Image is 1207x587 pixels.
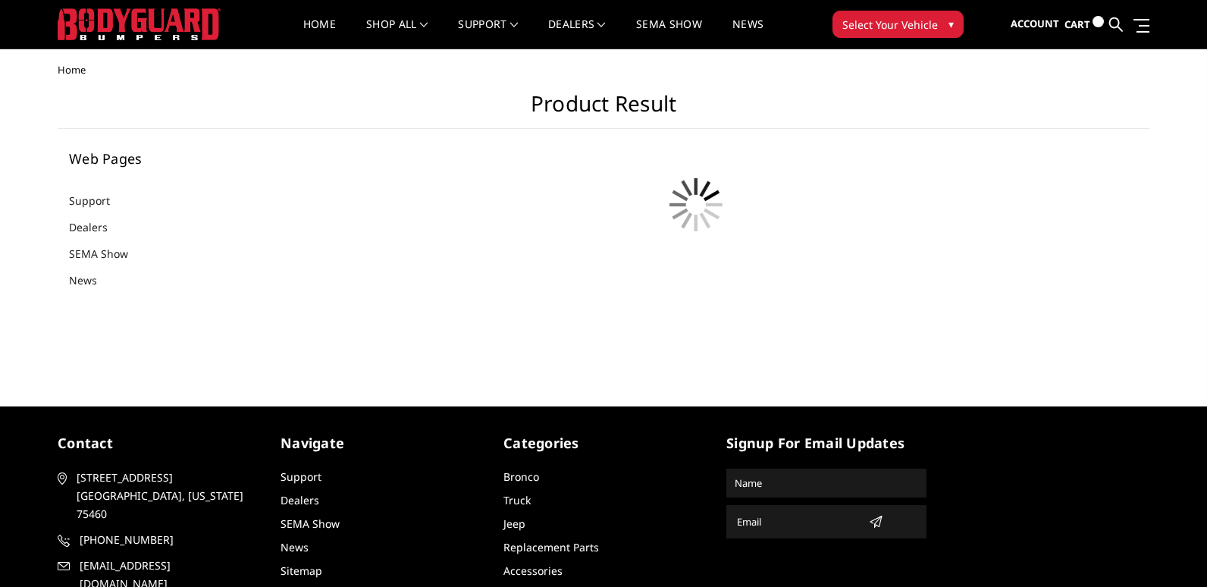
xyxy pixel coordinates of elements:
[458,19,518,49] a: Support
[503,516,525,531] a: Jeep
[77,469,252,523] span: [STREET_ADDRESS] [GEOGRAPHIC_DATA], [US_STATE] 75460
[303,19,336,49] a: Home
[731,510,863,534] input: Email
[948,16,954,32] span: ▾
[69,272,116,288] a: News
[726,433,926,454] h5: signup for email updates
[281,540,309,554] a: News
[69,193,129,209] a: Support
[281,563,322,578] a: Sitemap
[729,471,924,495] input: Name
[281,516,340,531] a: SEMA Show
[281,493,319,507] a: Dealers
[58,91,1149,129] h1: Product Result
[281,433,481,454] h5: Navigate
[503,433,704,454] h5: Categories
[842,17,938,33] span: Select Your Vehicle
[58,531,258,549] a: [PHONE_NUMBER]
[1064,17,1090,31] span: Cart
[832,11,964,38] button: Select Your Vehicle
[1011,17,1059,30] span: Account
[69,246,147,262] a: SEMA Show
[366,19,428,49] a: shop all
[69,152,254,165] h5: Web Pages
[1011,4,1059,45] a: Account
[58,433,258,454] h5: contact
[69,219,127,235] a: Dealers
[503,540,599,554] a: Replacement Parts
[658,167,734,243] img: preloader.gif
[732,19,763,49] a: News
[503,493,531,507] a: Truck
[636,19,702,49] a: SEMA Show
[58,63,86,77] span: Home
[281,469,321,484] a: Support
[58,8,221,40] img: BODYGUARD BUMPERS
[1064,4,1104,46] a: Cart
[548,19,606,49] a: Dealers
[503,563,563,578] a: Accessories
[503,469,539,484] a: Bronco
[80,531,256,549] span: [PHONE_NUMBER]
